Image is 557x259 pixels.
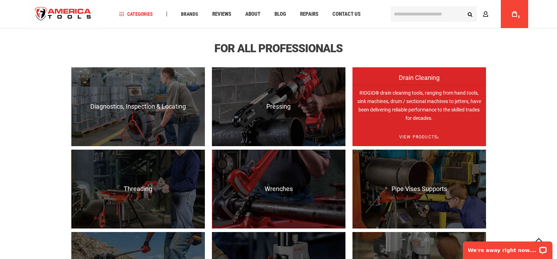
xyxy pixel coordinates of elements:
span: Threading [71,185,205,192]
span: Pipe Vises Supports [352,185,486,192]
span: About [245,12,260,17]
button: Search [464,7,477,21]
span: View Products [352,128,486,146]
a: Wrenches [212,150,345,229]
span: Blog [274,12,286,17]
a: About [242,9,264,19]
a: Pressing [212,67,345,146]
a: Drain Cleaning RIDGID® drain cleaning tools, ranging from hand tools, sink machines, drum / secti... [352,67,486,146]
a: store logo [29,1,97,27]
p: RIDGID® drain cleaning tools, ranging from hand tools, sink machines, drum / sectional machines t... [352,85,486,164]
a: Categories [116,9,156,19]
span: 0 [518,15,520,19]
span: Repairs [300,12,318,17]
span: Brands [181,12,198,16]
img: America Tools [29,1,97,27]
a: Repairs [297,9,322,19]
a: Diagnostics, Inspection & Locating [71,67,205,146]
a: Pipe Vises Supports [352,150,486,229]
a: Blog [271,9,289,19]
a: Contact Us [329,9,364,19]
span: Categories [119,12,153,16]
a: Threading [71,150,205,229]
a: Reviews [209,9,234,19]
span: Wrenches [212,185,345,192]
span: Drain Cleaning [352,74,486,88]
span: Contact Us [332,12,361,17]
iframe: LiveChat chat widget [458,237,557,259]
span: Pressing [212,103,345,110]
a: Brands [178,9,201,19]
span: Diagnostics, Inspection & Locating [71,103,205,110]
span: Reviews [212,12,231,17]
